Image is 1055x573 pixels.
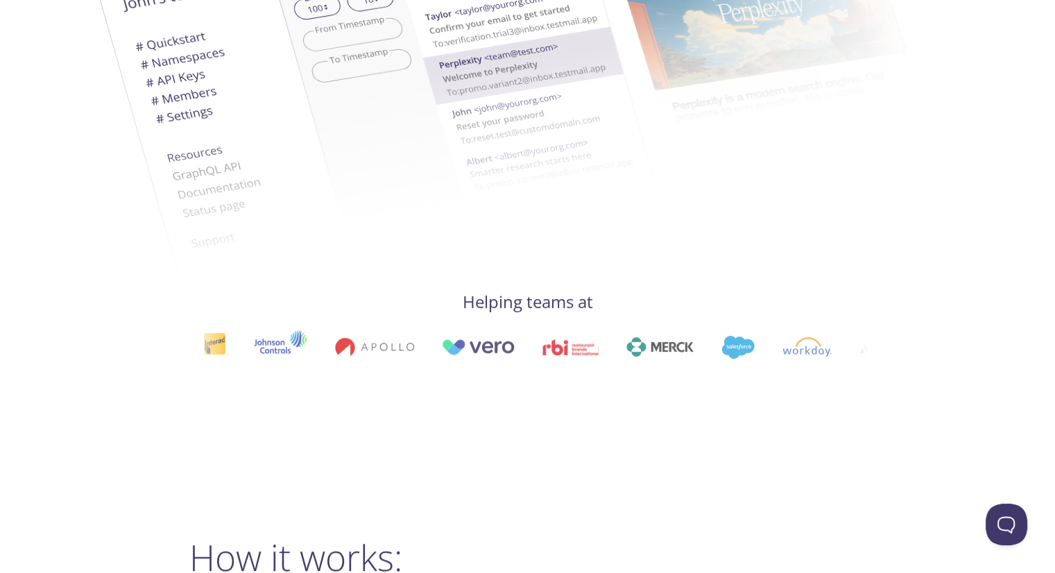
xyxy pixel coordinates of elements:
[254,330,307,364] img: johnsoncontrols
[442,339,515,355] img: vero
[335,337,414,357] img: apollo
[542,339,599,355] img: rbi
[986,504,1027,545] iframe: Help Scout Beacon - Open
[626,337,694,357] img: merck
[189,291,866,313] h4: Helping teams at
[782,337,832,357] img: workday
[721,336,755,359] img: salesforce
